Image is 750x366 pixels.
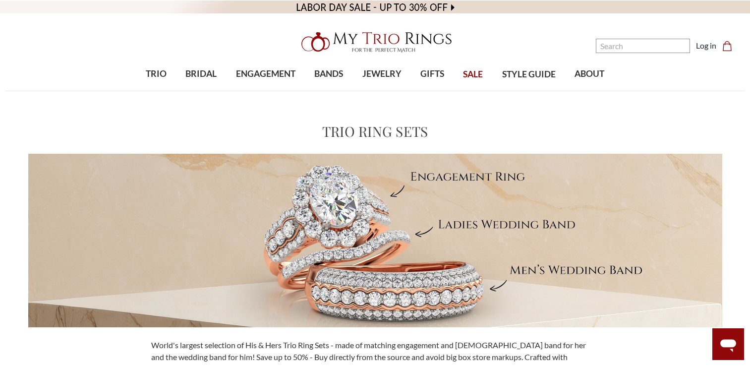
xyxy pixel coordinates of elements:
button: submenu toggle [427,90,437,91]
a: My Trio Rings [218,26,532,58]
a: TRIO [136,58,176,90]
span: ENGAGEMENT [236,67,295,80]
button: submenu toggle [377,90,387,91]
button: submenu toggle [324,90,334,91]
span: BANDS [314,67,343,80]
button: submenu toggle [151,90,161,91]
img: Meet Your Perfect Match MyTrioRings [28,154,722,327]
span: GIFTS [420,67,444,80]
a: Log in [696,40,716,52]
img: My Trio Rings [296,26,455,58]
span: STYLE GUIDE [502,68,556,81]
a: Cart with 0 items [722,40,738,52]
button: submenu toggle [261,90,271,91]
a: BRIDAL [176,58,226,90]
button: submenu toggle [196,90,206,91]
a: STYLE GUIDE [492,59,565,91]
span: TRIO [146,67,167,80]
span: BRIDAL [185,67,217,80]
svg: cart.cart_preview [722,41,732,51]
a: ENGAGEMENT [227,58,305,90]
input: Search [596,39,690,53]
span: JEWELRY [362,67,402,80]
span: SALE [463,68,483,81]
h1: Trio Ring Sets [322,121,428,142]
a: BANDS [305,58,352,90]
a: JEWELRY [352,58,410,90]
a: GIFTS [411,58,454,90]
a: SALE [454,59,492,91]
